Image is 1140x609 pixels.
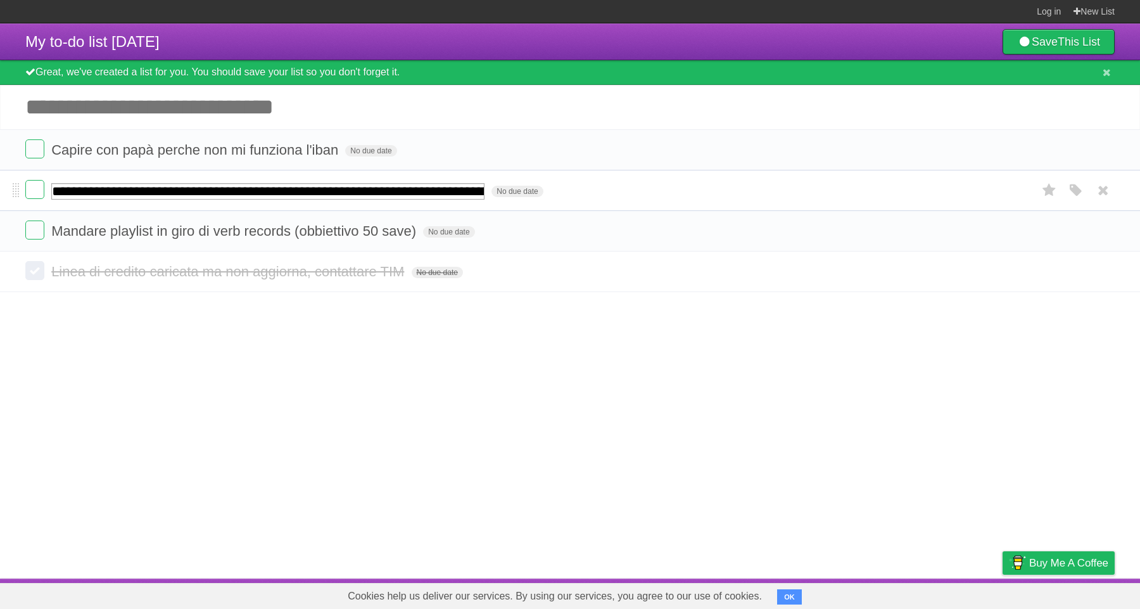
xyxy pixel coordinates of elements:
a: Suggest a feature [1035,582,1115,606]
span: Mandare playlist in giro di verb records (obbiettivo 50 save) [51,223,419,239]
label: Star task [1037,180,1061,201]
a: Privacy [986,582,1019,606]
a: Buy me a coffee [1003,551,1115,575]
span: Capire con papà perche non mi funziona l'iban [51,142,341,158]
a: Terms [943,582,971,606]
label: Done [25,221,44,240]
span: Linea di credito caricata ma non aggiorna, contattare TIM [51,264,407,279]
label: Done [25,261,44,280]
img: Buy me a coffee [1009,552,1026,574]
a: SaveThis List [1003,29,1115,54]
span: Buy me a coffee [1029,552,1108,574]
a: Developers [876,582,927,606]
b: This List [1058,35,1100,48]
span: No due date [491,186,543,197]
span: No due date [345,145,396,157]
span: No due date [423,226,474,238]
a: About [834,582,861,606]
span: My to-do list [DATE] [25,33,160,50]
span: No due date [412,267,463,278]
span: Cookies help us deliver our services. By using our services, you agree to our use of cookies. [335,584,775,609]
label: Done [25,139,44,158]
label: Done [25,180,44,199]
button: OK [777,589,802,605]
